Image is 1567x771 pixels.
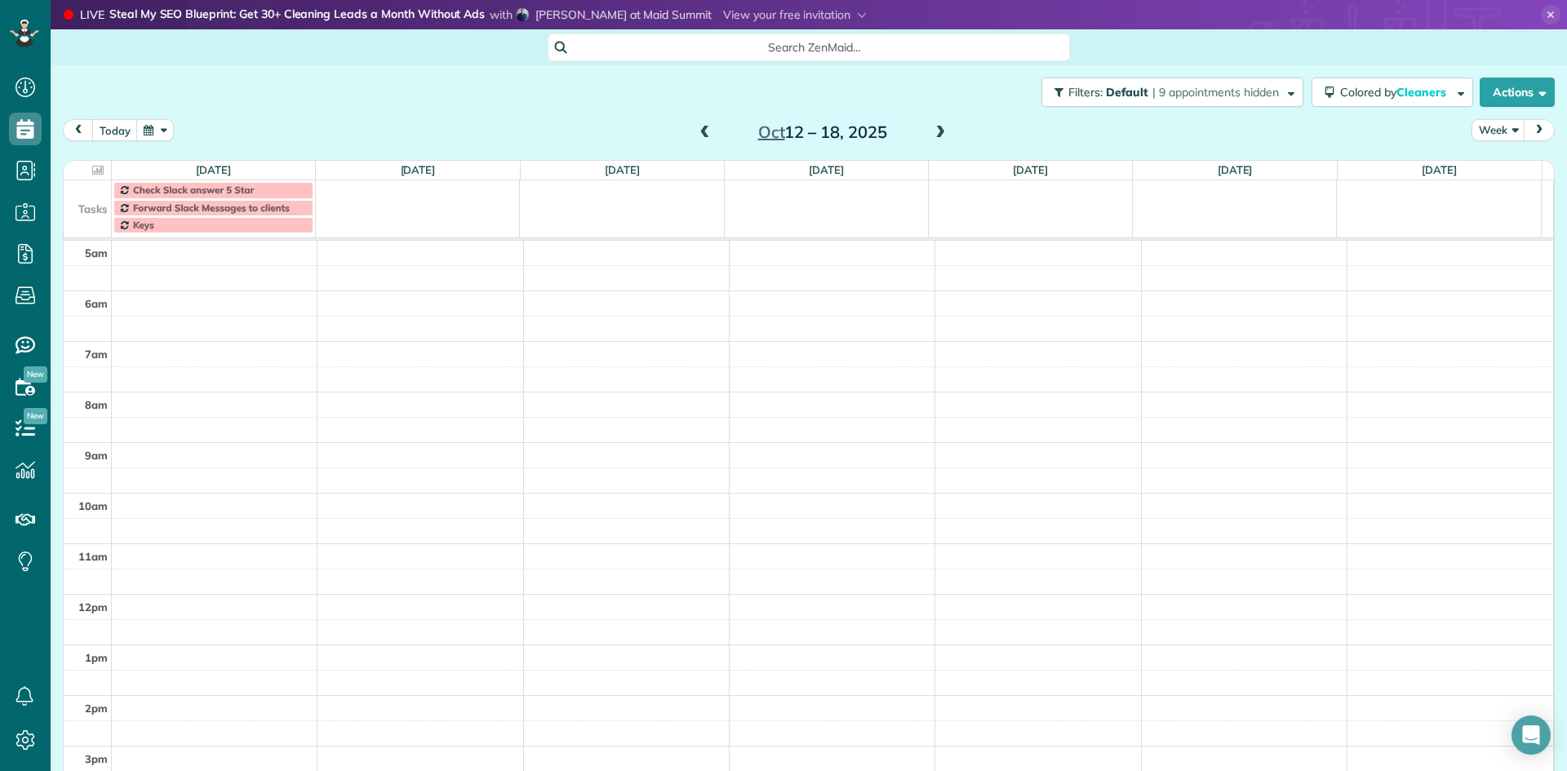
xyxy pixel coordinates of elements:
span: New [24,408,47,424]
span: 7am [85,348,108,361]
span: Cleaners [1396,85,1449,100]
span: with [490,7,513,22]
span: 5am [85,246,108,259]
strong: Steal My SEO Blueprint: Get 30+ Cleaning Leads a Month Without Ads [109,7,485,24]
span: New [24,366,47,383]
img: jonathan-rodrigues-1e5371cb4a9a46eb16665235fd7a13046ed8d1c2ef2990724ac59ee3a94a2827.jpg [516,8,529,21]
span: | 9 appointments hidden [1152,85,1279,100]
a: [DATE] [605,163,640,176]
button: next [1524,119,1555,141]
span: 8am [85,398,108,411]
span: Forward Slack Messages to clients [133,202,290,214]
span: Colored by [1340,85,1452,100]
span: 6am [85,297,108,310]
button: Actions [1480,78,1555,107]
span: Oct [758,122,785,142]
span: 1pm [85,651,108,664]
span: Filters: [1068,85,1103,100]
h2: 12 – 18, 2025 [721,123,925,141]
a: [DATE] [809,163,844,176]
span: 9am [85,449,108,462]
a: [DATE] [196,163,231,176]
a: [DATE] [1422,163,1457,176]
span: Check Slack answer 5 Star [133,184,254,196]
span: 10am [78,499,108,512]
button: Colored byCleaners [1312,78,1473,107]
button: prev [63,119,94,141]
button: Week [1472,119,1525,141]
a: Filters: Default | 9 appointments hidden [1033,78,1303,107]
span: Keys [133,219,154,231]
button: today [92,119,138,141]
a: [DATE] [401,163,436,176]
button: Filters: Default | 9 appointments hidden [1041,78,1303,107]
span: 3pm [85,752,108,765]
span: 11am [78,550,108,563]
span: 12pm [78,600,108,614]
a: [DATE] [1013,163,1048,176]
div: Open Intercom Messenger [1512,716,1551,755]
span: [PERSON_NAME] at Maid Summit [535,7,712,22]
span: 2pm [85,702,108,715]
span: Default [1106,85,1149,100]
a: [DATE] [1218,163,1253,176]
